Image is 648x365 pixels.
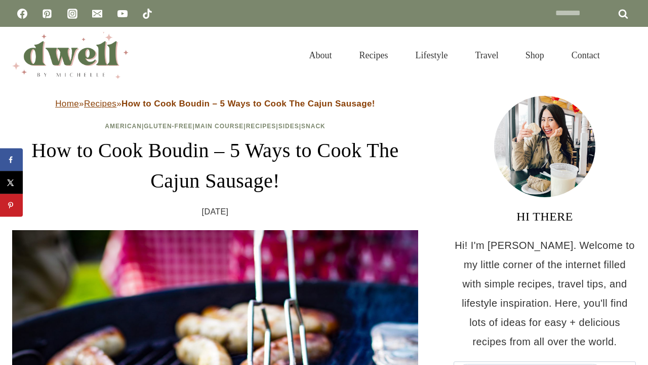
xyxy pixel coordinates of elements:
[55,99,375,108] span: » »
[55,99,79,108] a: Home
[12,135,418,196] h1: How to Cook Boudin – 5 Ways to Cook The Cajun Sausage!
[12,4,32,24] a: Facebook
[278,123,299,130] a: Sides
[512,38,558,73] a: Shop
[619,47,636,64] button: View Search Form
[112,4,133,24] a: YouTube
[87,4,107,24] a: Email
[137,4,157,24] a: TikTok
[121,99,375,108] strong: How to Cook Boudin – 5 Ways to Cook The Cajun Sausage!
[195,123,244,130] a: Main Course
[12,32,129,79] img: DWELL by michelle
[461,38,512,73] a: Travel
[105,123,326,130] span: | | | | |
[401,38,461,73] a: Lifestyle
[202,204,229,220] time: [DATE]
[84,99,116,108] a: Recipes
[301,123,326,130] a: Snack
[454,207,636,226] h3: HI THERE
[295,38,345,73] a: About
[105,123,142,130] a: American
[345,38,401,73] a: Recipes
[558,38,614,73] a: Contact
[144,123,192,130] a: Gluten-Free
[62,4,83,24] a: Instagram
[454,236,636,351] p: Hi! I'm [PERSON_NAME]. Welcome to my little corner of the internet filled with simple recipes, tr...
[246,123,276,130] a: Recipes
[295,38,614,73] nav: Primary Navigation
[37,4,57,24] a: Pinterest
